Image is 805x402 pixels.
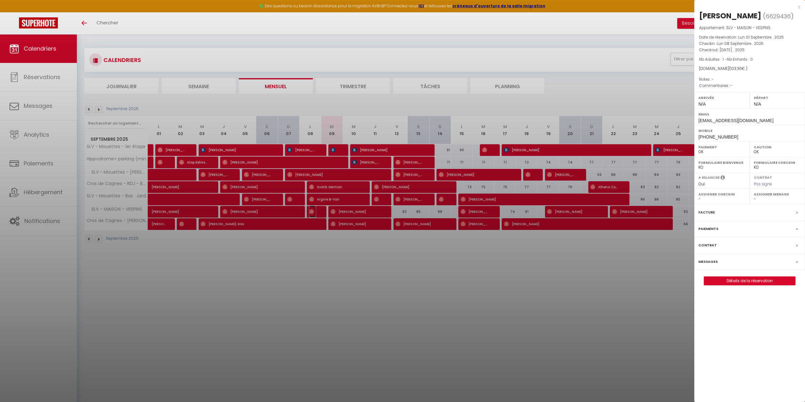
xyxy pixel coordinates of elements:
[698,102,706,107] span: N/A
[698,258,718,265] label: Messages
[699,25,800,31] p: Appartement :
[729,66,747,71] span: ( € )
[698,242,717,249] label: Contrat
[699,66,800,72] div: [DOMAIN_NAME]
[698,95,746,101] label: Arrivée
[763,12,794,21] span: ( )
[698,209,715,216] label: Facture
[699,47,800,53] p: Checkout :
[754,159,801,166] label: Formulaire Checkin
[5,3,24,22] button: Ouvrir le widget de chat LiveChat
[712,77,714,82] span: -
[698,134,738,139] span: [PHONE_NUMBER]
[727,57,753,62] span: Nb Enfants : 0
[698,144,746,150] label: Paiement
[726,25,771,30] span: SLV - MAISON - VESPINS
[754,191,801,197] label: Assigner Menage
[698,118,773,123] span: [EMAIL_ADDRESS][DOMAIN_NAME]
[731,66,742,71] span: 103.36
[704,276,796,285] button: Détails de la réservation
[699,76,800,83] p: Notes :
[730,83,733,88] span: -
[698,226,718,232] label: Paiements
[698,191,746,197] label: Assigner Checkin
[720,47,745,53] span: [DATE] . 2025
[738,34,784,40] span: Lun 01 Septembre . 2025
[699,83,800,89] p: Commentaires :
[698,159,746,166] label: Formulaire Bienvenue
[699,34,800,40] p: Date de réservation :
[765,12,791,20] span: 6629436
[699,11,761,21] div: [PERSON_NAME]
[704,277,795,285] a: Détails de la réservation
[754,144,801,150] label: Caution
[694,3,800,11] div: x
[754,102,761,107] span: N/A
[699,57,753,62] span: Nb Adultes : 1 -
[717,41,764,46] span: Lun 08 Septembre . 2025
[699,40,800,47] p: Checkin :
[721,175,725,182] i: Sélectionner OUI si vous souhaiter envoyer les séquences de messages post-checkout
[698,175,720,180] label: A relancer
[698,127,801,134] label: Mobile
[754,95,801,101] label: Départ
[754,175,772,179] label: Contrat
[754,181,772,187] span: Pas signé
[698,111,801,117] label: Email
